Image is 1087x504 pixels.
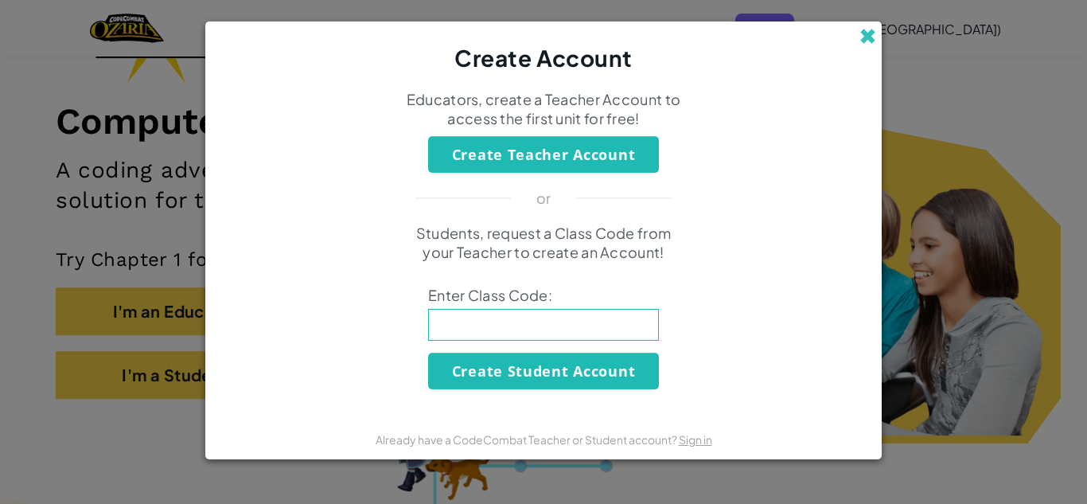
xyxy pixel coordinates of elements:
[428,136,659,173] button: Create Teacher Account
[428,286,659,305] span: Enter Class Code:
[404,90,683,128] p: Educators, create a Teacher Account to access the first unit for free!
[679,432,712,447] a: Sign in
[376,432,679,447] span: Already have a CodeCombat Teacher or Student account?
[404,224,683,262] p: Students, request a Class Code from your Teacher to create an Account!
[454,44,633,72] span: Create Account
[428,353,659,389] button: Create Student Account
[536,189,551,208] p: or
